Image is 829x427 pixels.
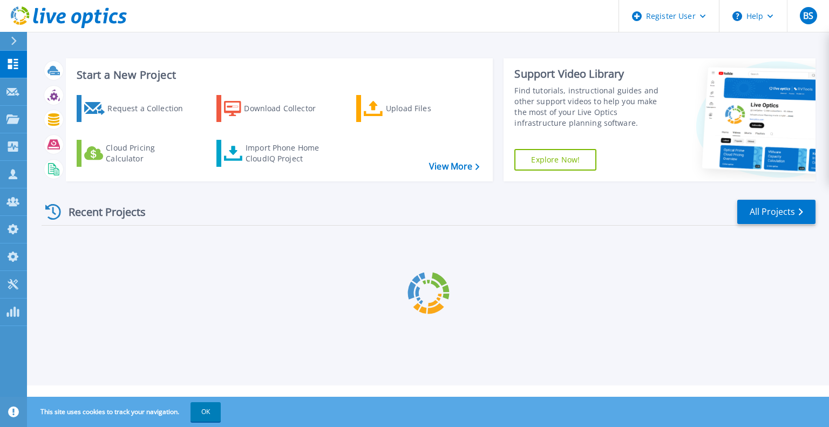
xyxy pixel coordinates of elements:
[803,11,813,20] span: BS
[77,69,479,81] h3: Start a New Project
[514,85,671,128] div: Find tutorials, instructional guides and other support videos to help you make the most of your L...
[191,402,221,422] button: OK
[737,200,816,224] a: All Projects
[514,149,596,171] a: Explore Now!
[514,67,671,81] div: Support Video Library
[429,161,479,172] a: View More
[106,143,192,164] div: Cloud Pricing Calculator
[216,95,337,122] a: Download Collector
[246,143,330,164] div: Import Phone Home CloudIQ Project
[77,95,197,122] a: Request a Collection
[356,95,477,122] a: Upload Files
[30,402,221,422] span: This site uses cookies to track your navigation.
[244,98,330,119] div: Download Collector
[107,98,194,119] div: Request a Collection
[77,140,197,167] a: Cloud Pricing Calculator
[386,98,472,119] div: Upload Files
[42,199,160,225] div: Recent Projects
